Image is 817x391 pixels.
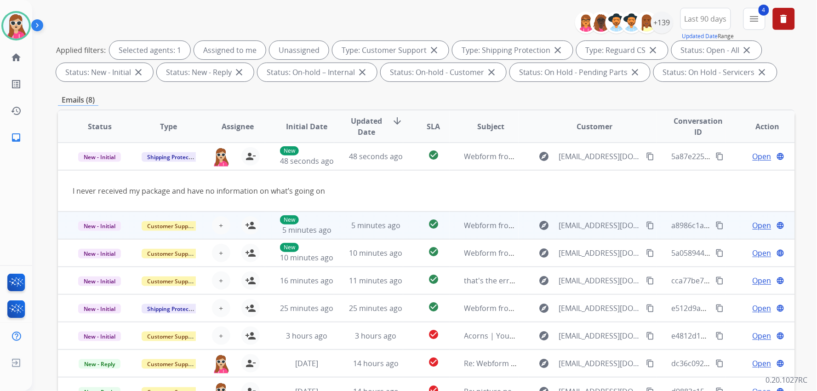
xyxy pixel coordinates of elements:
[353,358,399,368] span: 14 hours ago
[671,331,813,341] span: e4812d14-1d67-4798-9e49-e6459c62e4e0
[428,356,439,368] mat-icon: check_circle
[464,358,685,368] span: Re: Webform from [EMAIL_ADDRESS][DOMAIN_NAME] on [DATE]
[777,359,785,368] mat-icon: language
[56,63,153,81] div: Status: New - Initial
[510,63,650,81] div: Status: On Hold - Pending Parts
[349,115,384,138] span: Updated Date
[486,67,497,78] mat-icon: close
[212,271,230,290] button: +
[671,115,725,138] span: Conversation ID
[73,185,642,196] div: I never received my package and have no information on what’s going on
[428,329,439,340] mat-icon: check_circle
[464,248,673,258] span: Webform from [EMAIL_ADDRESS][DOMAIN_NAME] on [DATE]
[245,358,256,369] mat-icon: person_remove
[428,149,439,161] mat-icon: check_circle
[742,45,753,56] mat-icon: close
[716,152,724,161] mat-icon: content_copy
[539,247,550,259] mat-icon: explore
[646,304,655,312] mat-icon: content_copy
[682,32,734,40] span: Range
[282,225,331,235] span: 5 minutes ago
[280,303,333,313] span: 25 minutes ago
[3,13,29,39] img: avatar
[753,330,771,341] span: Open
[219,275,223,286] span: +
[234,67,245,78] mat-icon: close
[777,304,785,312] mat-icon: language
[478,121,505,132] span: Subject
[349,151,403,161] span: 48 seconds ago
[464,151,673,161] span: Webform from [EMAIL_ADDRESS][DOMAIN_NAME] on [DATE]
[428,218,439,230] mat-icon: check_circle
[646,276,655,285] mat-icon: content_copy
[646,152,655,161] mat-icon: content_copy
[671,276,815,286] span: cca77be7-1039-461b-a4a2-76b326abb9db
[671,248,813,258] span: 5a058944-991d-487d-a580-36272e7dcc22
[142,304,205,314] span: Shipping Protection
[142,152,205,162] span: Shipping Protection
[464,331,565,341] span: Acorns | Your Recent Inquiry
[295,358,318,368] span: [DATE]
[753,358,771,369] span: Open
[212,327,230,345] button: +
[559,220,642,231] span: [EMAIL_ADDRESS][DOMAIN_NAME]
[157,63,254,81] div: Status: New - Reply
[753,275,771,286] span: Open
[539,358,550,369] mat-icon: explore
[212,244,230,262] button: +
[716,276,724,285] mat-icon: content_copy
[716,359,724,368] mat-icon: content_copy
[757,67,768,78] mat-icon: close
[577,41,668,59] div: Type: Reguard CS
[349,276,403,286] span: 11 minutes ago
[716,221,724,230] mat-icon: content_copy
[245,151,256,162] mat-icon: person_remove
[766,374,808,385] p: 0.20.1027RC
[559,358,642,369] span: [EMAIL_ADDRESS][DOMAIN_NAME]
[78,152,121,162] span: New - Initial
[464,303,673,313] span: Webform from [EMAIL_ADDRESS][DOMAIN_NAME] on [DATE]
[142,332,201,341] span: Customer Support
[685,17,727,21] span: Last 90 days
[464,220,673,230] span: Webform from [EMAIL_ADDRESS][DOMAIN_NAME] on [DATE]
[269,41,329,59] div: Unassigned
[559,275,642,286] span: [EMAIL_ADDRESS][DOMAIN_NAME]
[212,299,230,317] button: +
[716,332,724,340] mat-icon: content_copy
[245,303,256,314] mat-icon: person_add
[777,152,785,161] mat-icon: language
[355,331,397,341] span: 3 hours ago
[428,246,439,257] mat-icon: check_circle
[428,301,439,312] mat-icon: check_circle
[646,221,655,230] mat-icon: content_copy
[654,63,777,81] div: Status: On Hold - Servicers
[646,332,655,340] mat-icon: content_copy
[286,331,327,341] span: 3 hours ago
[743,8,766,30] button: 4
[559,151,642,162] span: [EMAIL_ADDRESS][DOMAIN_NAME]
[539,220,550,231] mat-icon: explore
[212,147,230,167] img: agent-avatar
[160,121,177,132] span: Type
[559,247,642,259] span: [EMAIL_ADDRESS][DOMAIN_NAME]
[539,275,550,286] mat-icon: explore
[357,67,368,78] mat-icon: close
[753,220,771,231] span: Open
[671,358,810,368] span: dc36c092-727e-4969-91f7-597ecc000146
[452,41,573,59] div: Type: Shipping Protection
[280,276,333,286] span: 16 minutes ago
[778,13,789,24] mat-icon: delete
[133,67,144,78] mat-icon: close
[648,45,659,56] mat-icon: close
[280,243,299,252] p: New
[726,110,795,143] th: Action
[245,220,256,231] mat-icon: person_add
[222,121,254,132] span: Assignee
[428,45,440,56] mat-icon: close
[280,253,333,263] span: 10 minutes ago
[78,332,121,341] span: New - Initial
[142,276,201,286] span: Customer Support
[212,216,230,235] button: +
[88,121,112,132] span: Status
[428,274,439,285] mat-icon: check_circle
